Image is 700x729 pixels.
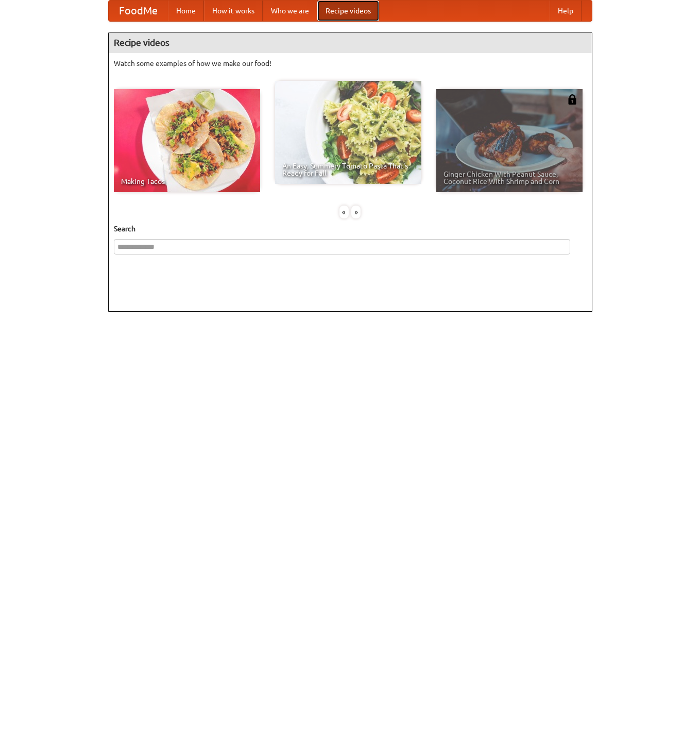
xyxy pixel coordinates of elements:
div: « [339,206,349,218]
a: Recipe videos [317,1,379,21]
span: An Easy, Summery Tomato Pasta That's Ready for Fall [282,162,414,177]
div: » [351,206,361,218]
a: Help [550,1,582,21]
a: FoodMe [109,1,168,21]
a: An Easy, Summery Tomato Pasta That's Ready for Fall [275,81,421,184]
h5: Search [114,224,587,234]
a: How it works [204,1,263,21]
p: Watch some examples of how we make our food! [114,58,587,69]
a: Who we are [263,1,317,21]
span: Making Tacos [121,178,253,185]
h4: Recipe videos [109,32,592,53]
a: Home [168,1,204,21]
a: Making Tacos [114,89,260,192]
img: 483408.png [567,94,577,105]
